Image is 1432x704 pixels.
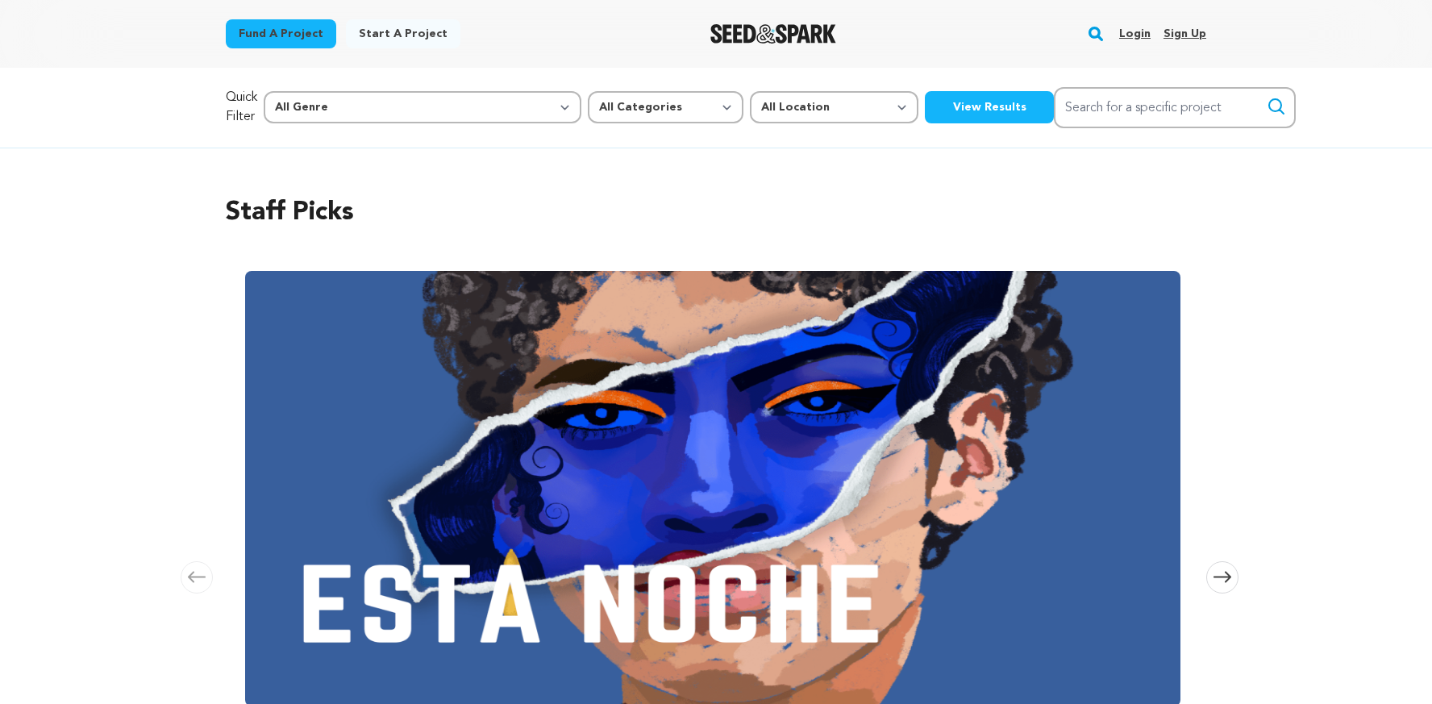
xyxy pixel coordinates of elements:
button: View Results [925,91,1054,123]
img: Seed&Spark Logo Dark Mode [710,24,837,44]
a: Fund a project [226,19,336,48]
h2: Staff Picks [226,194,1206,232]
p: Quick Filter [226,88,257,127]
a: Sign up [1163,21,1206,47]
input: Search for a specific project [1054,87,1296,128]
a: Login [1119,21,1151,47]
a: Seed&Spark Homepage [710,24,837,44]
a: Start a project [346,19,460,48]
